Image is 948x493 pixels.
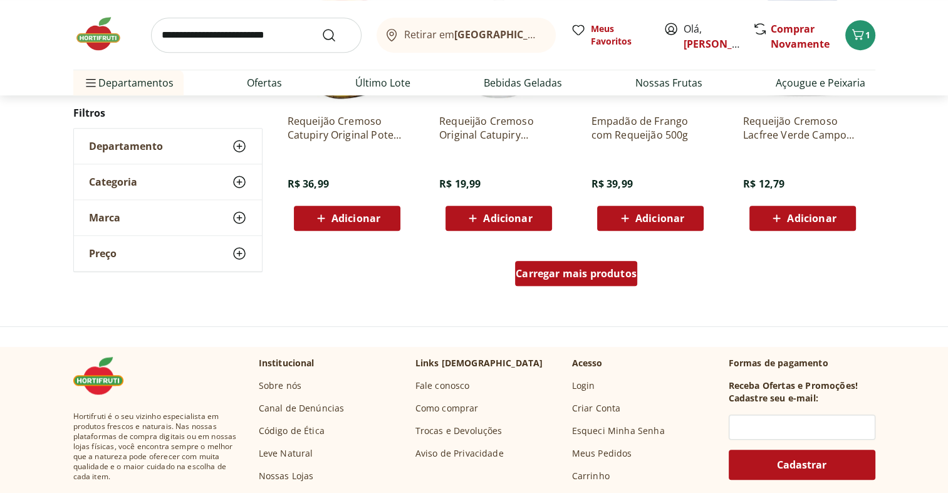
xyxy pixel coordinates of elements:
[635,213,684,223] span: Adicionar
[572,379,595,392] a: Login
[74,164,262,199] button: Categoria
[572,447,632,460] a: Meus Pedidos
[73,15,136,53] img: Hortifruti
[83,68,98,98] button: Menu
[454,28,665,41] b: [GEOGRAPHIC_DATA]/[GEOGRAPHIC_DATA]
[151,18,362,53] input: search
[415,425,503,437] a: Trocas e Devoluções
[331,213,380,223] span: Adicionar
[294,206,400,231] button: Adicionar
[591,114,710,142] a: Empadão de Frango com Requeijão 500g
[73,357,136,395] img: Hortifruti
[591,23,648,48] span: Meus Favoritos
[729,392,818,405] h3: Cadastre seu e-mail:
[259,402,345,415] a: Canal de Denúncias
[572,402,621,415] a: Criar Conta
[729,357,875,369] p: Formas de pagamento
[743,177,784,191] span: R$ 12,79
[684,37,765,51] a: [PERSON_NAME]
[845,20,875,50] button: Carrinho
[415,402,479,415] a: Como comprar
[321,28,352,43] button: Submit Search
[74,129,262,164] button: Departamento
[73,100,263,125] h2: Filtros
[516,268,637,278] span: Carregar mais produtos
[591,177,632,191] span: R$ 39,99
[404,29,543,40] span: Retirar em
[259,470,314,482] a: Nossas Lojas
[771,22,830,51] a: Comprar Novamente
[572,470,610,482] a: Carrinho
[259,447,313,460] a: Leve Natural
[777,460,826,470] span: Cadastrar
[377,18,556,53] button: Retirar em[GEOGRAPHIC_DATA]/[GEOGRAPHIC_DATA]
[749,206,856,231] button: Adicionar
[484,75,562,90] a: Bebidas Geladas
[259,425,325,437] a: Código de Ética
[73,411,239,482] span: Hortifruti é o seu vizinho especialista em produtos frescos e naturais. Nas nossas plataformas de...
[729,379,858,392] h3: Receba Ofertas e Promoções!
[439,114,558,142] a: Requeijão Cremoso Original Catupiry Culinária Pouch 250G
[355,75,410,90] a: Último Lote
[89,247,117,260] span: Preço
[439,177,481,191] span: R$ 19,99
[415,357,543,369] p: Links [DEMOGRAPHIC_DATA]
[572,425,665,437] a: Esqueci Minha Senha
[684,21,739,51] span: Olá,
[259,357,315,369] p: Institucional
[288,177,329,191] span: R$ 36,99
[597,206,704,231] button: Adicionar
[572,357,603,369] p: Acesso
[776,75,865,90] a: Açougue e Peixaria
[571,23,648,48] a: Meus Favoritos
[89,140,163,152] span: Departamento
[83,68,174,98] span: Departamentos
[743,114,862,142] a: Requeijão Cremoso Lacfree Verde Campo 180g
[247,75,282,90] a: Ofertas
[415,447,504,460] a: Aviso de Privacidade
[74,200,262,235] button: Marca
[635,75,702,90] a: Nossas Frutas
[515,261,637,291] a: Carregar mais produtos
[865,29,870,41] span: 1
[89,211,120,224] span: Marca
[445,206,552,231] button: Adicionar
[483,213,532,223] span: Adicionar
[415,379,470,392] a: Fale conosco
[288,114,407,142] a: Requeijão Cremoso Catupiry Original Pote 410G
[74,236,262,271] button: Preço
[259,379,301,392] a: Sobre nós
[729,450,875,480] button: Cadastrar
[787,213,836,223] span: Adicionar
[89,176,137,188] span: Categoria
